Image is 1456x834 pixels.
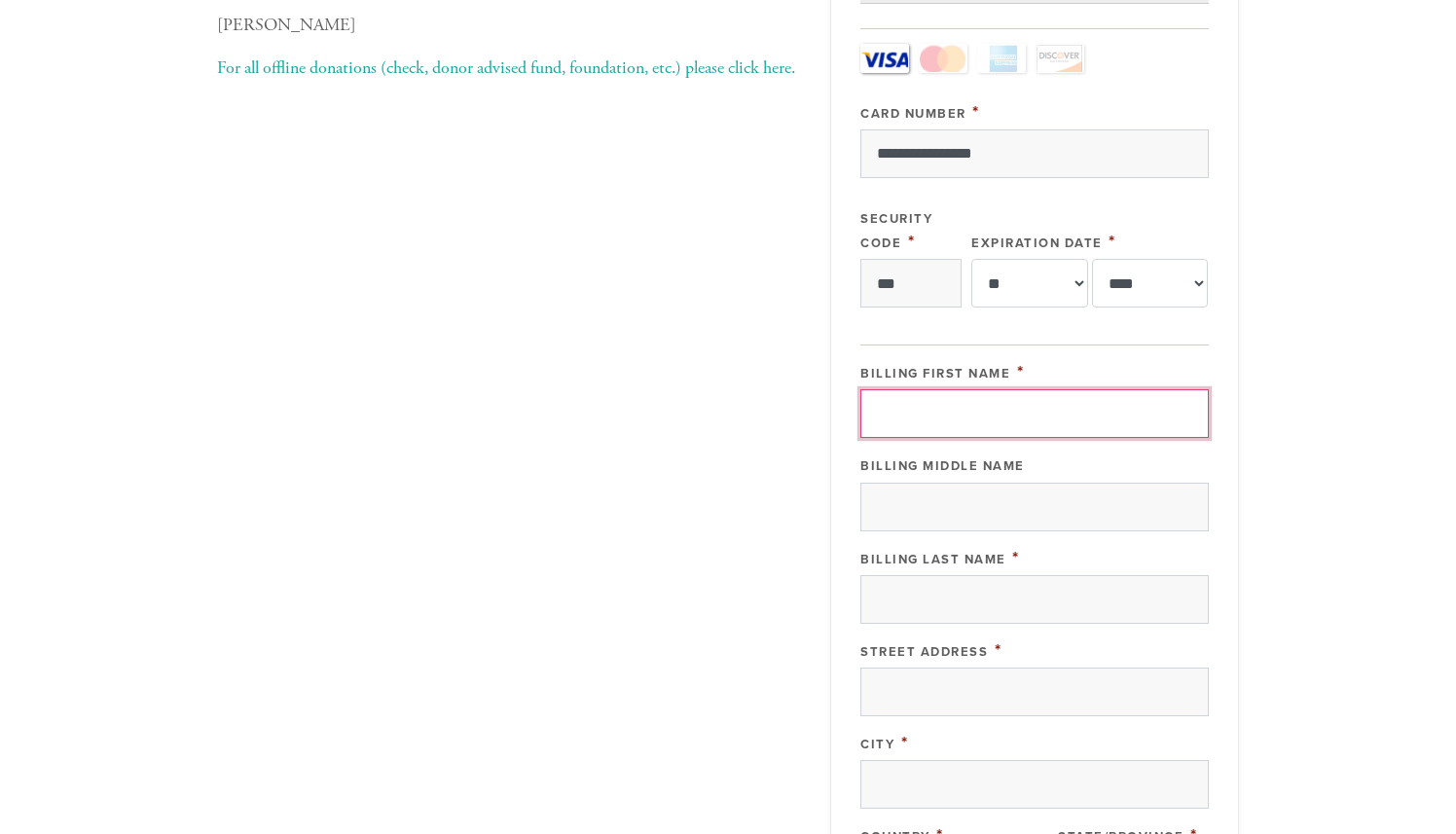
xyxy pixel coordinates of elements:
a: MasterCard [919,44,967,73]
label: Expiration Date [971,236,1103,251]
span: This field is required. [995,639,1002,661]
a: For all offline donations (check, donor advised fund, foundation, etc.) please click here. [217,56,795,79]
span: This field is required. [1012,547,1020,568]
select: Expiration Date month [971,259,1088,308]
span: This field is required. [908,231,916,252]
a: Amex [977,44,1026,73]
label: Security Code [860,211,932,251]
label: Card Number [860,106,966,122]
span: This field is required. [1017,361,1025,382]
select: Expiration Date year [1092,259,1209,308]
span: This field is required. [1109,231,1116,252]
label: Billing Last Name [860,552,1006,567]
a: Discover [1036,44,1084,73]
span: This field is required. [972,101,980,123]
label: City [860,737,894,752]
p: [PERSON_NAME] [217,12,801,40]
label: Billing First Name [860,366,1010,381]
label: Billing Middle Name [860,458,1025,474]
span: This field is required. [901,732,909,753]
a: Visa [860,44,909,73]
label: Street Address [860,644,988,660]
